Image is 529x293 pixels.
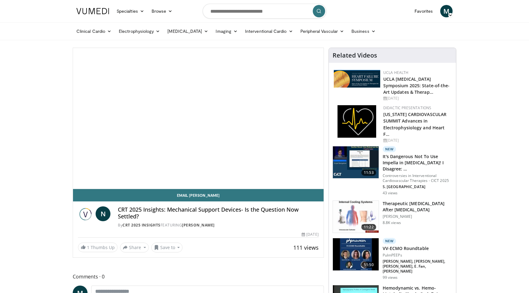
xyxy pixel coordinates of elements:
span: 11:22 [361,224,376,230]
a: Browse [148,5,176,17]
span: 111 views [293,244,319,251]
a: [US_STATE] CARDIOVASCULAR SUMMIT Advances in Electrophysiology and Heart F… [383,111,447,137]
h3: It's Dangerous Not To Use Impella in [MEDICAL_DATA]! I Disagree: … [383,153,452,172]
span: 51:50 [361,262,376,268]
span: 11:53 [361,170,376,176]
p: S. [GEOGRAPHIC_DATA] [383,184,452,189]
h4: CRT 2025 Insights: Mechanical Support Devices- Is the Question Now Settled? [118,206,318,220]
a: 11:53 New It's Dangerous Not To Use Impella in [MEDICAL_DATA]! I Disagree: … Controversies in Int... [333,146,452,196]
img: 7663b177-b206-4e81-98d2-83f6b332dcf7.150x105_q85_crop-smart_upscale.jpg [333,238,379,270]
a: [MEDICAL_DATA] [164,25,212,37]
a: Interventional Cardio [241,25,297,37]
a: Clinical Cardio [73,25,115,37]
div: [DATE] [383,138,451,143]
a: N [96,206,110,221]
a: Imaging [212,25,241,37]
p: Controversies in Interventional Cardiovascular Therapies - CICT 2025 [383,173,452,183]
h4: Related Videos [333,52,377,59]
div: By FEATURING [118,222,318,228]
button: Save to [151,243,183,252]
img: ad639188-bf21-463b-a799-85e4bc162651.150x105_q85_crop-smart_upscale.jpg [333,146,379,179]
img: 1860aa7a-ba06-47e3-81a4-3dc728c2b4cf.png.150x105_q85_autocrop_double_scale_upscale_version-0.2.png [338,105,376,138]
div: Didactic Presentations [383,105,451,111]
div: [DATE] [383,96,451,101]
a: UCLA [MEDICAL_DATA] Symposium 2025: State-of-the-Art Updates & Therap… [383,76,450,95]
p: PulmPEEPs [383,253,452,258]
div: [DATE] [302,232,318,237]
input: Search topics, interventions [203,4,326,19]
span: Comments 0 [73,273,324,281]
p: [PERSON_NAME] [383,214,452,219]
img: 0682476d-9aca-4ba2-9755-3b180e8401f5.png.150x105_q85_autocrop_double_scale_upscale_version-0.2.png [334,70,380,88]
button: Share [120,243,149,252]
p: 43 views [383,191,398,196]
img: 243698_0002_1.png.150x105_q85_crop-smart_upscale.jpg [333,201,379,233]
h3: VV-ECMO Roundtable [383,245,452,252]
a: Electrophysiology [115,25,164,37]
span: 1 [87,244,89,250]
a: CRT 2025 Insights [123,222,161,228]
p: [PERSON_NAME], [PERSON_NAME], [PERSON_NAME], E. Fan, [PERSON_NAME] [383,259,452,274]
a: M [440,5,453,17]
p: 99 views [383,275,398,280]
a: [PERSON_NAME] [182,222,215,228]
p: New [383,238,396,244]
p: 8.8K views [383,220,401,225]
a: Email [PERSON_NAME] [73,189,324,201]
a: 51:50 New VV-ECMO Roundtable PulmPEEPs [PERSON_NAME], [PERSON_NAME], [PERSON_NAME], E. Fan, [PERS... [333,238,452,280]
a: 11:22 Therapeutic [MEDICAL_DATA] After [MEDICAL_DATA] [PERSON_NAME] 8.8K views [333,200,452,233]
p: New [383,146,396,152]
a: Favorites [411,5,437,17]
a: Peripheral Vascular [297,25,348,37]
img: CRT 2025 Insights [78,206,93,221]
h3: Therapeutic [MEDICAL_DATA] After [MEDICAL_DATA] [383,200,452,213]
a: Business [348,25,379,37]
a: Specialties [113,5,148,17]
a: UCLA Health [383,70,409,75]
img: VuMedi Logo [76,8,109,14]
a: 1 Thumbs Up [78,243,118,252]
video-js: Video Player [73,48,324,189]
